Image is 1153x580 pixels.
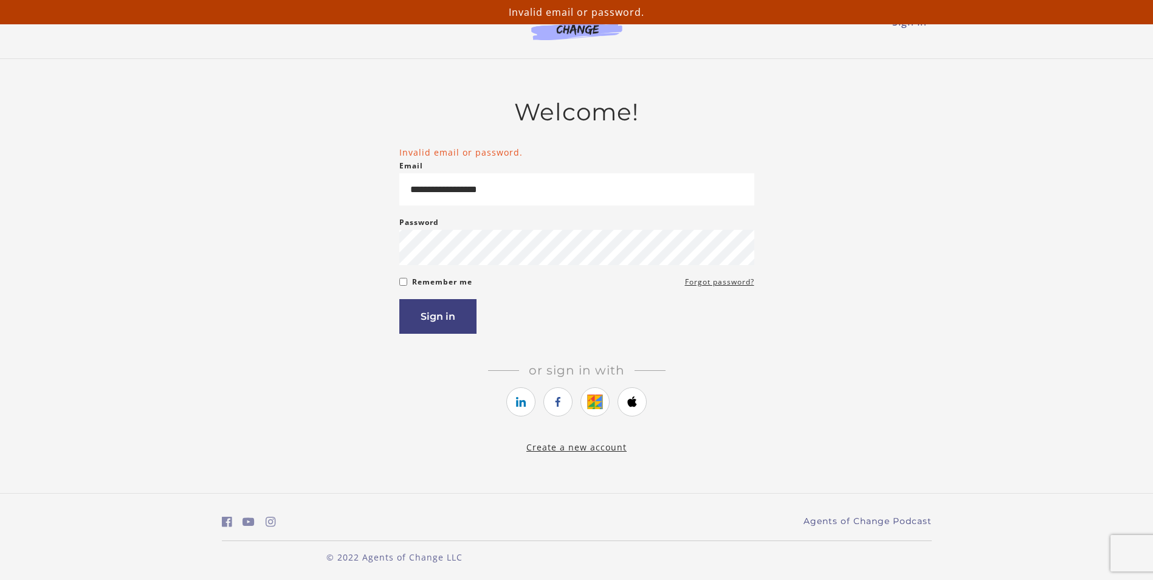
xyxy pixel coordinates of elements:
a: Create a new account [526,441,627,453]
i: https://www.youtube.com/c/AgentsofChangeTestPrepbyMeaganMitchell (Open in a new window) [243,516,255,528]
i: https://www.facebook.com/groups/aswbtestprep (Open in a new window) [222,516,232,528]
label: Remember me [412,275,472,289]
img: Agents of Change Logo [518,12,635,40]
a: https://courses.thinkific.com/users/auth/apple?ss%5Breferral%5D=&ss%5Buser_return_to%5D=&ss%5Bvis... [618,387,647,416]
a: Forgot password? [685,275,754,289]
a: https://www.instagram.com/agentsofchangeprep/ (Open in a new window) [266,513,276,531]
a: https://courses.thinkific.com/users/auth/linkedin?ss%5Breferral%5D=&ss%5Buser_return_to%5D=&ss%5B... [506,387,535,416]
a: https://www.youtube.com/c/AgentsofChangeTestPrepbyMeaganMitchell (Open in a new window) [243,513,255,531]
h2: Welcome! [399,98,754,126]
li: Invalid email or password. [399,146,754,159]
p: Invalid email or password. [5,5,1148,19]
button: Sign in [399,299,477,334]
p: © 2022 Agents of Change LLC [222,551,567,564]
a: https://courses.thinkific.com/users/auth/facebook?ss%5Breferral%5D=&ss%5Buser_return_to%5D=&ss%5B... [543,387,573,416]
a: Agents of Change Podcast [804,515,932,528]
label: Email [399,159,423,173]
label: Password [399,215,439,230]
span: Or sign in with [519,363,635,378]
a: https://courses.thinkific.com/users/auth/google?ss%5Breferral%5D=&ss%5Buser_return_to%5D=&ss%5Bvi... [580,387,610,416]
a: https://www.facebook.com/groups/aswbtestprep (Open in a new window) [222,513,232,531]
i: https://www.instagram.com/agentsofchangeprep/ (Open in a new window) [266,516,276,528]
